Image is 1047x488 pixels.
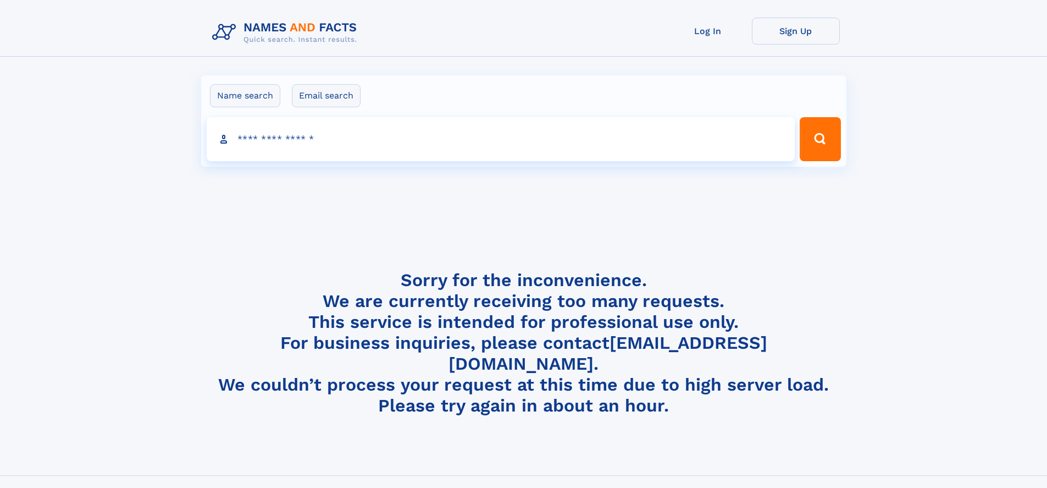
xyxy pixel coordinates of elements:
[800,117,840,161] button: Search Button
[292,84,361,107] label: Email search
[448,332,767,374] a: [EMAIL_ADDRESS][DOMAIN_NAME]
[208,270,840,416] h4: Sorry for the inconvenience. We are currently receiving too many requests. This service is intend...
[752,18,840,45] a: Sign Up
[208,18,366,47] img: Logo Names and Facts
[207,117,795,161] input: search input
[210,84,280,107] label: Name search
[664,18,752,45] a: Log In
